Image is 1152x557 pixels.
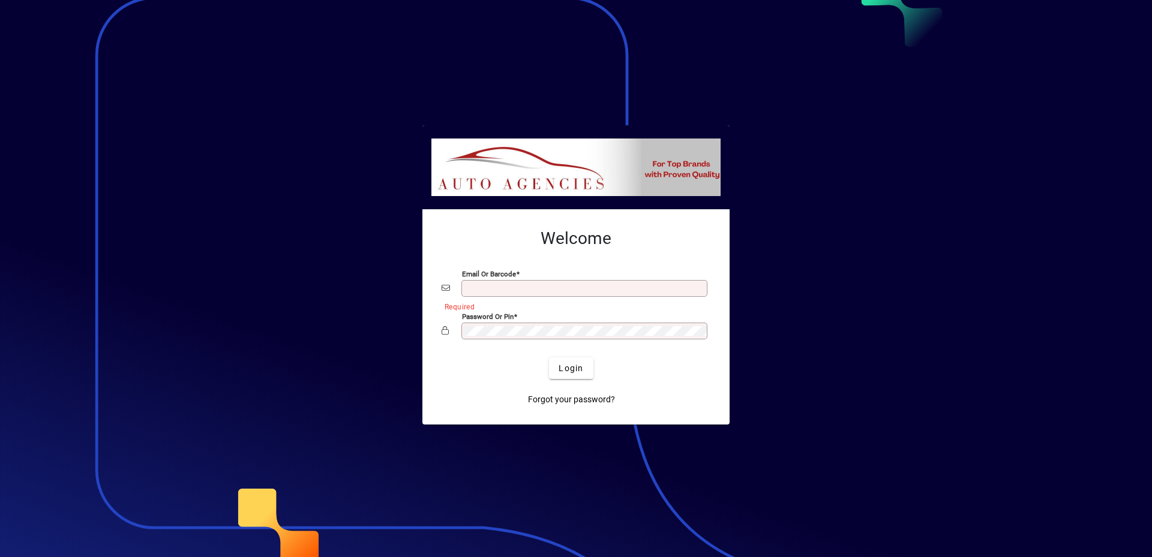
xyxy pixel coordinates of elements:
[445,300,701,312] mat-error: Required
[523,389,620,410] a: Forgot your password?
[442,228,710,249] h2: Welcome
[462,270,516,278] mat-label: Email or Barcode
[559,362,583,375] span: Login
[549,357,593,379] button: Login
[462,312,514,321] mat-label: Password or Pin
[528,393,615,406] span: Forgot your password?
